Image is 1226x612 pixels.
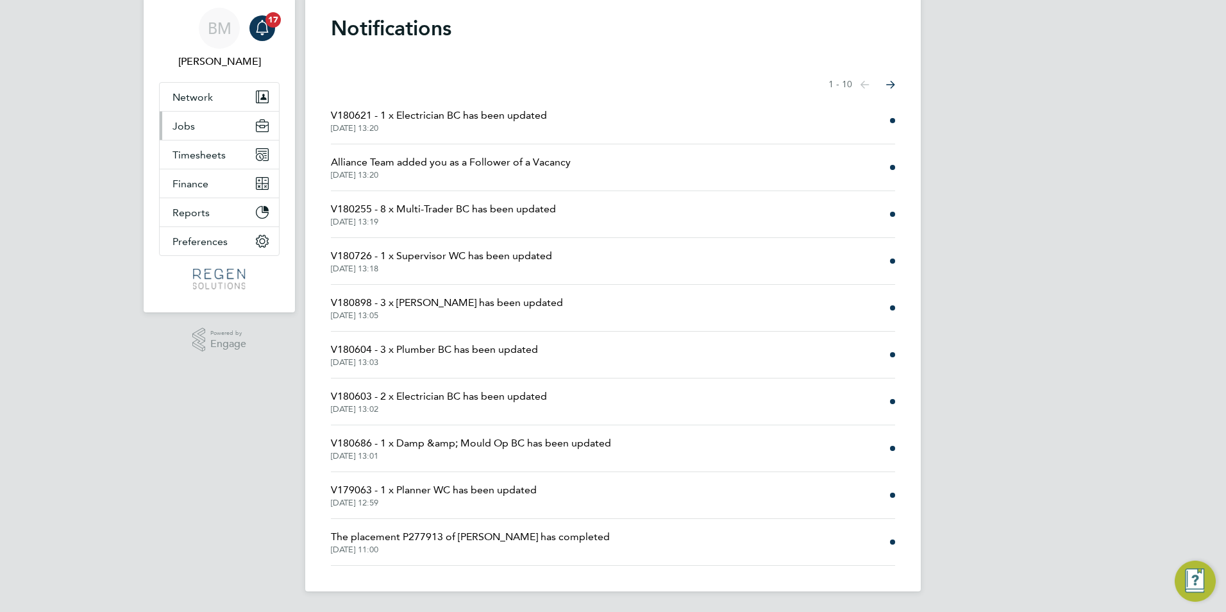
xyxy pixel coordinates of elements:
[210,328,246,339] span: Powered by
[331,389,547,404] span: V180603 - 2 x Electrician BC has been updated
[265,12,281,28] span: 17
[331,217,556,227] span: [DATE] 13:19
[159,54,280,69] span: Billy Mcnamara
[331,295,563,310] span: V180898 - 3 x [PERSON_NAME] has been updated
[160,83,279,111] button: Network
[331,529,610,555] a: The placement P277913 of [PERSON_NAME] has completed[DATE] 11:00
[331,155,571,180] a: Alliance Team added you as a Follower of a Vacancy[DATE] 13:20
[828,72,895,98] nav: Select page of notifications list
[172,120,195,132] span: Jobs
[172,91,213,103] span: Network
[331,123,547,133] span: [DATE] 13:20
[331,404,547,414] span: [DATE] 13:02
[331,389,547,414] a: V180603 - 2 x Electrician BC has been updated[DATE] 13:02
[331,170,571,180] span: [DATE] 13:20
[172,149,226,161] span: Timesheets
[331,108,547,123] span: V180621 - 1 x Electrician BC has been updated
[331,201,556,227] a: V180255 - 8 x Multi-Trader BC has been updated[DATE] 13:19
[172,207,210,219] span: Reports
[331,155,571,170] span: Alliance Team added you as a Follower of a Vacancy
[208,20,231,37] span: BM
[160,198,279,226] button: Reports
[331,482,537,508] a: V179063 - 1 x Planner WC has been updated[DATE] 12:59
[331,529,610,545] span: The placement P277913 of [PERSON_NAME] has completed
[160,169,279,198] button: Finance
[331,264,552,274] span: [DATE] 13:18
[172,178,208,190] span: Finance
[160,140,279,169] button: Timesheets
[159,8,280,69] a: BM[PERSON_NAME]
[331,108,547,133] a: V180621 - 1 x Electrician BC has been updated[DATE] 13:20
[331,248,552,264] span: V180726 - 1 x Supervisor WC has been updated
[1175,561,1216,602] button: Engage Resource Center
[331,451,611,461] span: [DATE] 13:01
[210,339,246,350] span: Engage
[331,545,610,555] span: [DATE] 11:00
[331,15,895,41] h1: Notifications
[331,342,538,368] a: V180604 - 3 x Plumber BC has been updated[DATE] 13:03
[159,269,280,289] a: Go to home page
[331,482,537,498] span: V179063 - 1 x Planner WC has been updated
[828,78,852,91] span: 1 - 10
[160,227,279,255] button: Preferences
[331,342,538,357] span: V180604 - 3 x Plumber BC has been updated
[331,436,611,461] a: V180686 - 1 x Damp &amp; Mould Op BC has been updated[DATE] 13:01
[331,310,563,321] span: [DATE] 13:05
[331,498,537,508] span: [DATE] 12:59
[331,201,556,217] span: V180255 - 8 x Multi-Trader BC has been updated
[193,269,245,289] img: regensolutions-logo-retina.png
[331,357,538,368] span: [DATE] 13:03
[172,235,228,248] span: Preferences
[331,248,552,274] a: V180726 - 1 x Supervisor WC has been updated[DATE] 13:18
[331,436,611,451] span: V180686 - 1 x Damp &amp; Mould Op BC has been updated
[160,112,279,140] button: Jobs
[249,8,275,49] a: 17
[192,328,247,352] a: Powered byEngage
[331,295,563,321] a: V180898 - 3 x [PERSON_NAME] has been updated[DATE] 13:05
